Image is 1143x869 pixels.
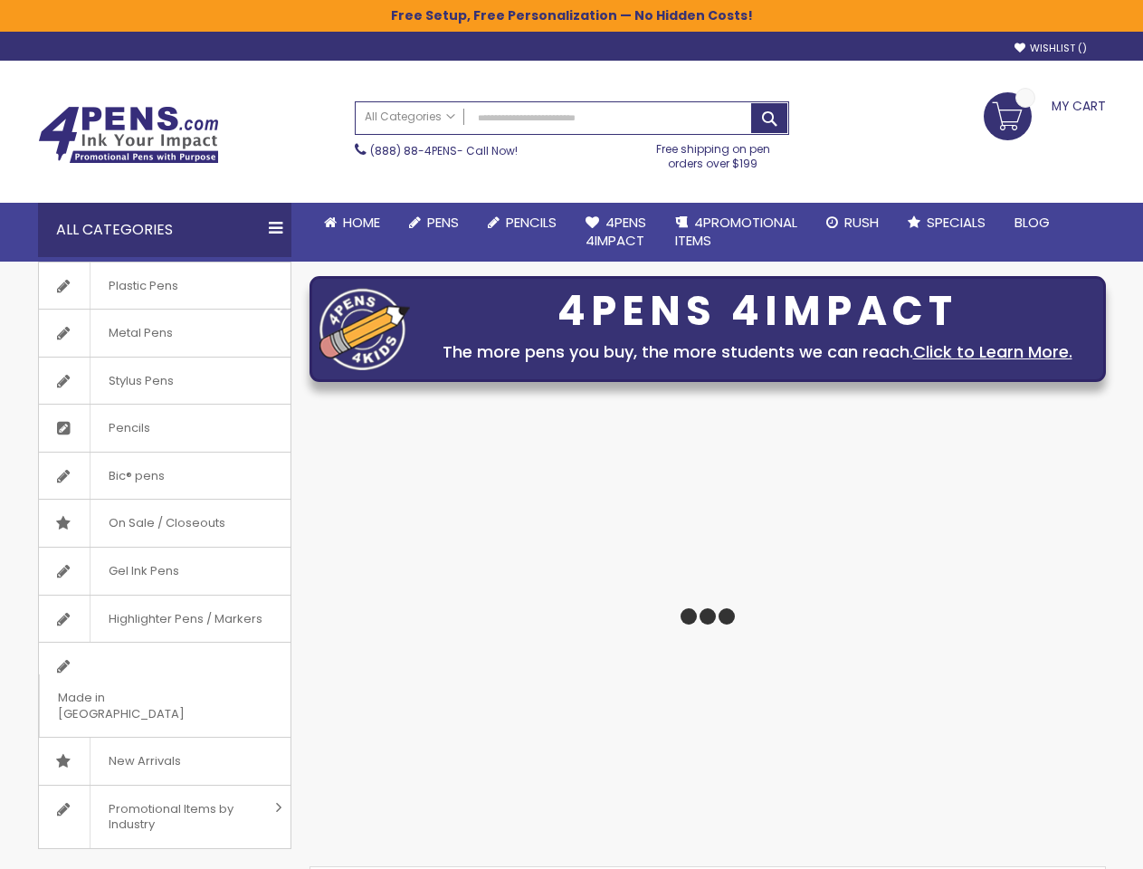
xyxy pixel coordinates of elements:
span: Plastic Pens [90,263,196,310]
a: Pencils [473,203,571,243]
a: Bic® pens [39,453,291,500]
a: 4PROMOTIONALITEMS [661,203,812,262]
a: Home [310,203,395,243]
a: Gel Ink Pens [39,548,291,595]
span: Rush [844,213,879,232]
a: Click to Learn More. [913,340,1072,363]
a: Highlighter Pens / Markers [39,596,291,643]
span: Highlighter Pens / Markers [90,596,281,643]
span: Specials [927,213,986,232]
a: New Arrivals [39,738,291,785]
a: Made in [GEOGRAPHIC_DATA] [39,643,291,737]
span: Home [343,213,380,232]
span: On Sale / Closeouts [90,500,243,547]
span: Gel Ink Pens [90,548,197,595]
a: Metal Pens [39,310,291,357]
div: All Categories [38,203,291,257]
a: On Sale / Closeouts [39,500,291,547]
a: (888) 88-4PENS [370,143,457,158]
span: 4Pens 4impact [586,213,646,250]
a: Stylus Pens [39,358,291,405]
a: Promotional Items by Industry [39,786,291,848]
span: Pens [427,213,459,232]
a: Rush [812,203,893,243]
a: All Categories [356,102,464,132]
a: Specials [893,203,1000,243]
span: - Call Now! [370,143,518,158]
img: 4Pens Custom Pens and Promotional Products [38,106,219,164]
a: Pencils [39,405,291,452]
span: Promotional Items by Industry [90,786,269,848]
span: Bic® pens [90,453,183,500]
span: All Categories [365,110,455,124]
span: New Arrivals [90,738,199,785]
a: Pens [395,203,473,243]
span: Made in [GEOGRAPHIC_DATA] [39,674,245,737]
span: Metal Pens [90,310,191,357]
span: Pencils [90,405,168,452]
span: Pencils [506,213,557,232]
a: Wishlist [1014,42,1087,55]
span: 4PROMOTIONAL ITEMS [675,213,797,250]
div: The more pens you buy, the more students we can reach. [419,339,1096,365]
div: 4PENS 4IMPACT [419,292,1096,330]
span: Blog [1014,213,1050,232]
a: 4Pens4impact [571,203,661,262]
img: four_pen_logo.png [319,288,410,370]
div: Free shipping on pen orders over $199 [637,135,789,171]
a: Plastic Pens [39,263,291,310]
a: Blog [1000,203,1064,243]
span: Stylus Pens [90,358,192,405]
